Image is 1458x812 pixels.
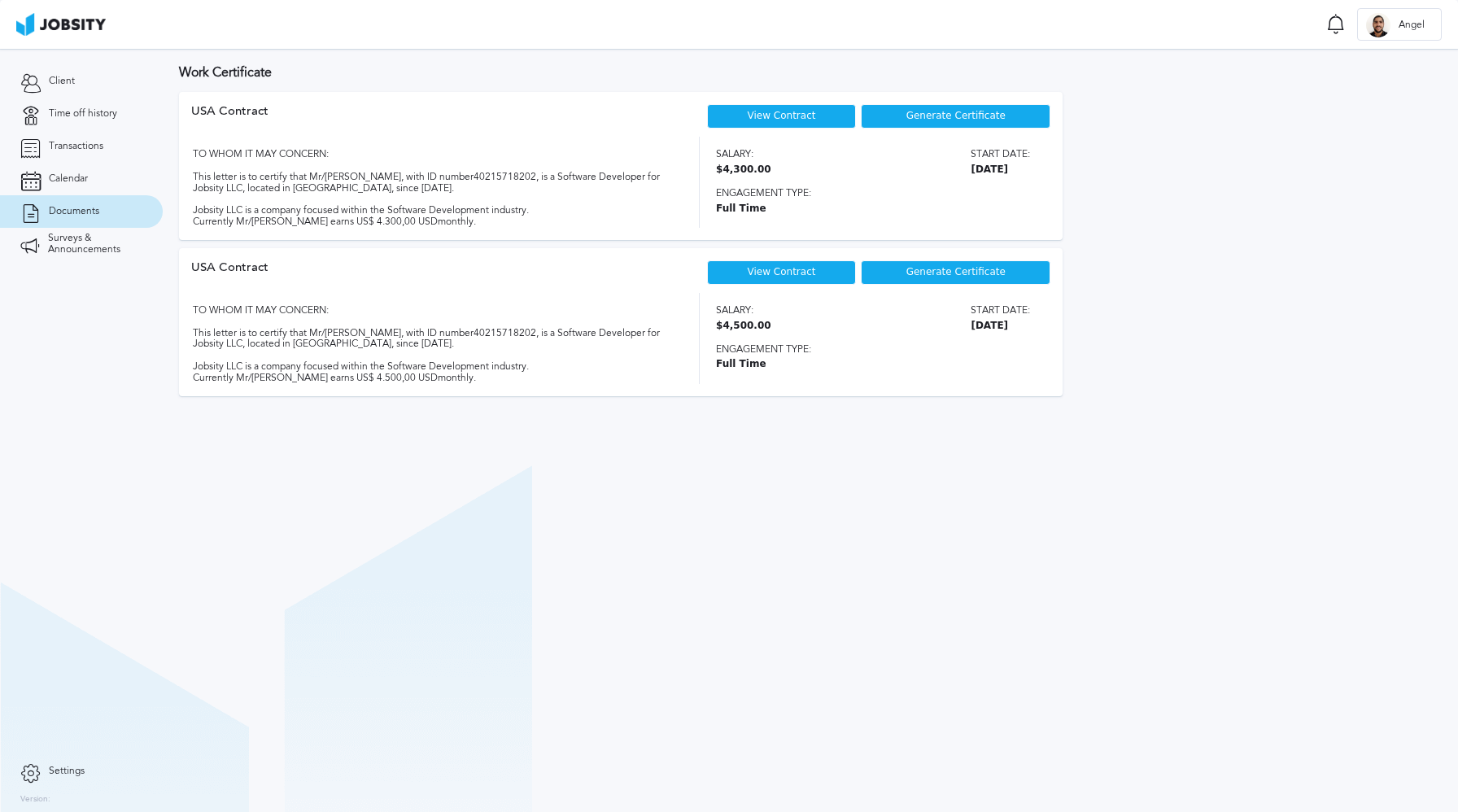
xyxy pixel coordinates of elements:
[20,795,50,805] label: Version:
[191,260,268,293] div: USA Contract
[971,321,1030,332] span: [DATE]
[49,108,117,120] span: Time off history
[906,111,1006,122] span: Generate Certificate
[1390,20,1433,31] span: Angel
[716,359,1030,370] span: Full Time
[748,266,816,277] a: View Contract
[49,173,88,185] span: Calendar
[1366,13,1390,37] div: A
[49,141,103,152] span: Transactions
[191,137,670,228] div: TO WHOM IT MAY CONCERN: This letter is to certify that Mr/[PERSON_NAME], with ID number 402157182...
[716,149,771,160] span: Salary:
[16,13,106,36] img: ab4bad089aa723f57921c736e9817d99.png
[906,267,1006,278] span: Generate Certificate
[179,65,1442,80] h3: Work Certificate
[716,164,771,176] span: $4,300.00
[971,305,1030,317] span: Start date:
[748,110,816,121] a: View Contract
[49,206,99,217] span: Documents
[716,321,771,332] span: $4,500.00
[971,164,1030,176] span: [DATE]
[49,76,75,87] span: Client
[716,305,771,317] span: Salary:
[716,188,1030,199] span: Engagement type:
[191,293,670,384] div: TO WHOM IT MAY CONCERN: This letter is to certify that Mr/[PERSON_NAME], with ID number 402157182...
[716,344,1030,356] span: Engagement type:
[191,104,268,137] div: USA Contract
[716,203,1030,215] span: Full Time
[48,233,142,255] span: Surveys & Announcements
[49,766,85,777] span: Settings
[1357,8,1442,41] button: AAngel
[971,149,1030,160] span: Start date:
